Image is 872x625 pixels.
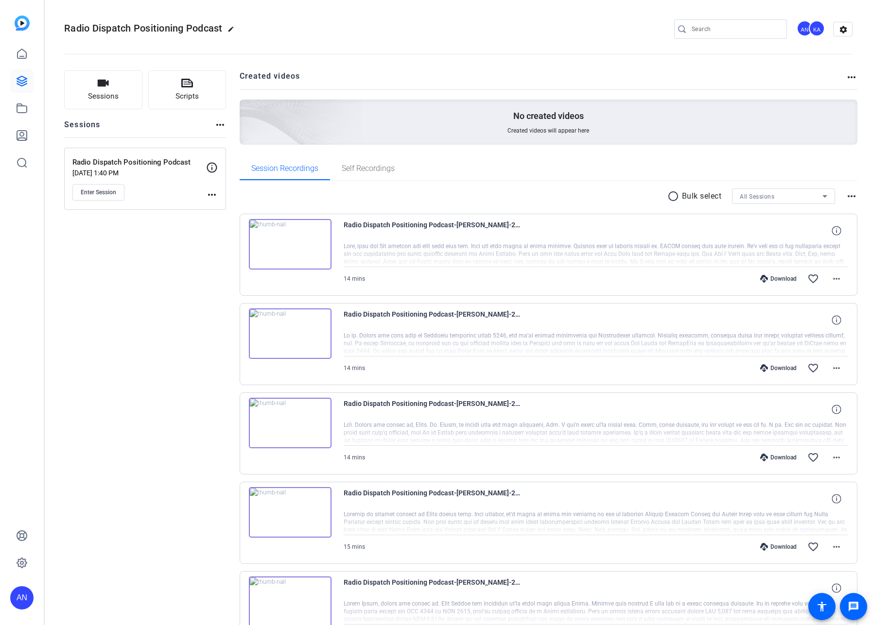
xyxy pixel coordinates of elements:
[344,275,365,282] span: 14 mins
[227,26,239,37] mat-icon: edit
[846,71,857,83] mat-icon: more_horiz
[206,189,218,201] mat-icon: more_horiz
[807,541,819,553] mat-icon: favorite_border
[175,91,199,102] span: Scripts
[667,190,682,202] mat-icon: radio_button_unchecked
[507,127,589,135] span: Created videos will appear here
[809,20,825,36] div: KA
[344,398,523,421] span: Radio Dispatch Positioning Podcast-[PERSON_NAME]-2025-09-30-10-41-57-048-0
[214,119,226,131] mat-icon: more_horiz
[513,110,584,122] p: No created videos
[834,22,853,37] mat-icon: settings
[831,541,842,553] mat-icon: more_horiz
[15,16,30,31] img: blue-gradient.svg
[755,454,802,461] div: Download
[344,543,365,550] span: 15 mins
[692,23,779,35] input: Search
[848,601,859,612] mat-icon: message
[797,20,814,37] ngx-avatar: Adrian Nuno
[831,452,842,463] mat-icon: more_horiz
[64,22,223,34] span: Radio Dispatch Positioning Podcast
[148,70,227,109] button: Scripts
[342,165,395,172] span: Self Recordings
[72,169,206,177] p: [DATE] 1:40 PM
[846,190,857,202] mat-icon: more_horiz
[64,70,142,109] button: Sessions
[344,365,365,372] span: 14 mins
[740,193,774,200] span: All Sessions
[64,119,101,137] h2: Sessions
[807,273,819,285] mat-icon: favorite_border
[344,308,523,332] span: Radio Dispatch Positioning Podcast-[PERSON_NAME]-2025-09-30-10-41-57-048-1
[816,601,828,612] mat-icon: accessibility
[344,576,523,600] span: Radio Dispatch Positioning Podcast-[PERSON_NAME]-2025-09-30-10-15-21-732-1
[755,543,802,551] div: Download
[831,273,842,285] mat-icon: more_horiz
[72,157,206,168] p: Radio Dispatch Positioning Podcast
[249,487,331,538] img: thumb-nail
[10,586,34,609] div: AN
[682,190,722,202] p: Bulk select
[72,184,124,201] button: Enter Session
[81,188,116,196] span: Enter Session
[131,3,363,214] img: Creted videos background
[249,308,331,359] img: thumb-nail
[88,91,119,102] span: Sessions
[755,364,802,372] div: Download
[807,452,819,463] mat-icon: favorite_border
[831,362,842,374] mat-icon: more_horiz
[251,165,318,172] span: Session Recordings
[797,20,813,36] div: AN
[344,487,523,510] span: Radio Dispatch Positioning Podcast-[PERSON_NAME]-2025-09-30-10-15-21-732-2
[344,219,523,242] span: Radio Dispatch Positioning Podcast-[PERSON_NAME]-2025-09-30-10-41-57-048-2
[344,454,365,461] span: 14 mins
[240,70,846,89] h2: Created videos
[249,398,331,448] img: thumb-nail
[807,362,819,374] mat-icon: favorite_border
[755,275,802,283] div: Download
[809,20,826,37] ngx-avatar: Kristi Amick
[249,219,331,270] img: thumb-nail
